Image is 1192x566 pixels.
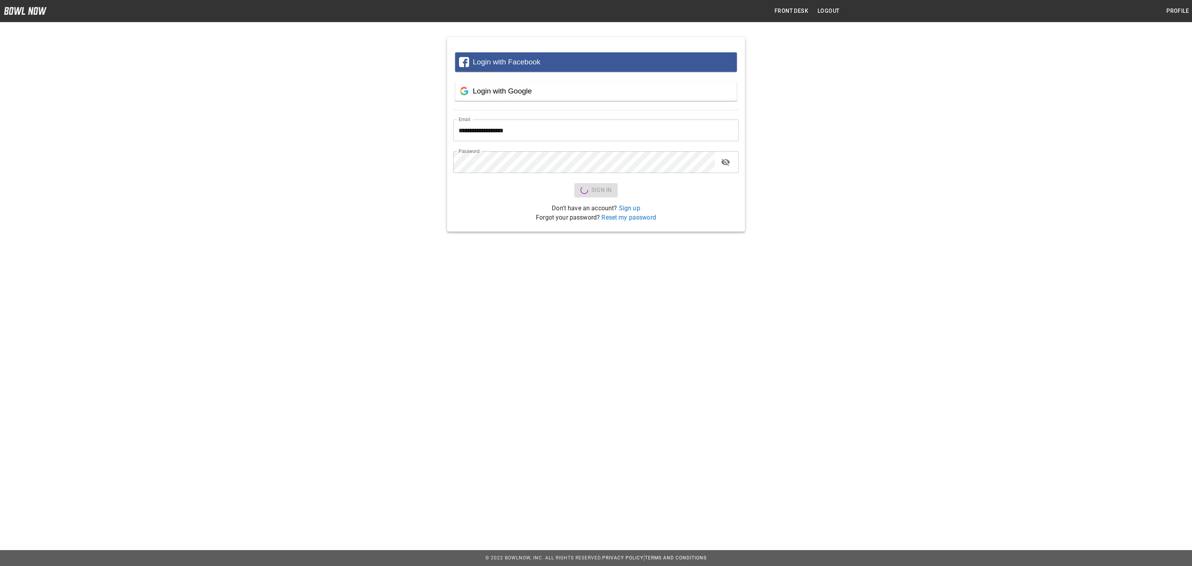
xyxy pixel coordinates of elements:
button: toggle password visibility [718,154,733,170]
a: Privacy Policy [602,555,643,561]
a: Reset my password [601,214,656,221]
a: Sign up [619,204,640,212]
button: Login with Facebook [455,52,737,72]
p: Forgot your password? [453,213,739,222]
span: Login with Facebook [473,58,541,66]
button: Logout [814,4,842,18]
p: Don't have an account? [453,204,739,213]
a: Terms and Conditions [645,555,707,561]
button: Front Desk [771,4,811,18]
button: Login with Google [455,81,737,101]
button: Profile [1163,4,1192,18]
span: Login with Google [473,87,532,95]
span: © 2022 BowlNow, Inc. All Rights Reserved. [485,555,602,561]
img: logo [4,7,47,15]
